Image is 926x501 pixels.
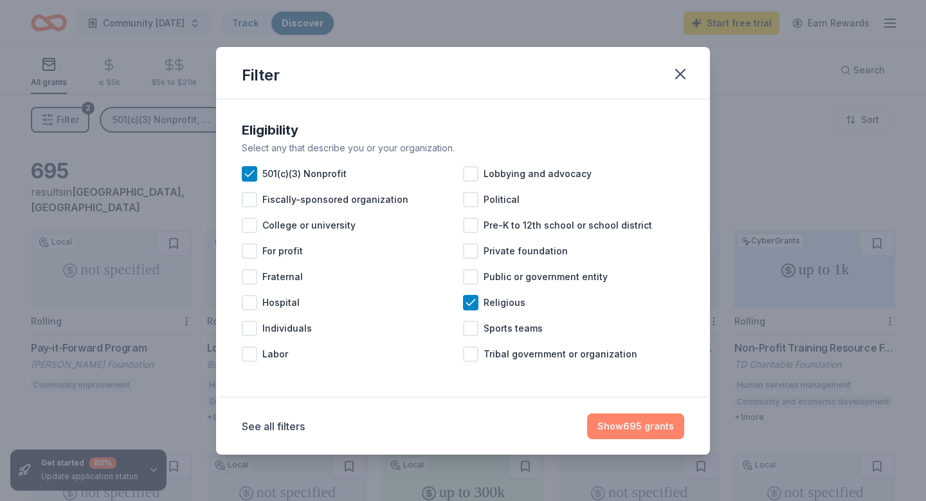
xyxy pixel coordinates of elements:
span: For profit [262,243,303,259]
span: 501(c)(3) Nonprofit [262,166,347,182]
span: Fiscally-sponsored organization [262,192,408,207]
button: See all filters [242,419,305,434]
span: Tribal government or organization [484,346,637,362]
span: Sports teams [484,321,543,336]
span: Lobbying and advocacy [484,166,592,182]
span: Labor [262,346,288,362]
span: Hospital [262,295,300,310]
span: Religious [484,295,525,310]
span: Fraternal [262,269,303,285]
span: College or university [262,218,356,233]
span: Private foundation [484,243,568,259]
div: Filter [242,65,280,86]
span: Political [484,192,520,207]
div: Eligibility [242,120,684,140]
span: Pre-K to 12th school or school district [484,218,652,233]
div: Select any that describe you or your organization. [242,140,684,156]
button: Show695 grants [587,413,684,439]
span: Individuals [262,321,312,336]
span: Public or government entity [484,269,608,285]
